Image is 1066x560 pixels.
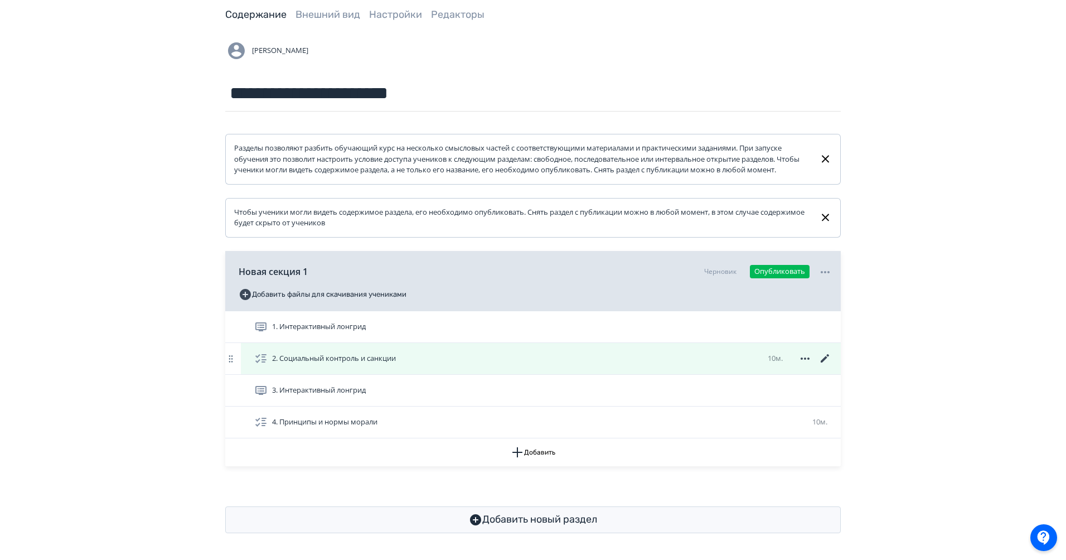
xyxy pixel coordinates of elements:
a: Редакторы [431,8,484,21]
span: 1. Интерактивный лонгрид [272,321,366,332]
div: 3. Интерактивный лонгрид [225,375,841,407]
button: Добавить файлы для скачивания учениками [239,286,406,303]
a: Содержание [225,8,287,21]
button: Опубликовать [750,265,810,278]
div: 4. Принципы и нормы морали10м. [225,407,841,438]
span: 4. Принципы и нормы морали [272,417,377,428]
div: Черновик [704,267,736,277]
button: Добавить новый раздел [225,506,841,533]
span: [PERSON_NAME] [252,45,308,56]
div: Разделы позволяют разбить обучающий курс на несколько смысловых частей с соответствующими материа... [234,143,810,176]
span: 10м. [768,353,783,363]
span: Новая секция 1 [239,265,308,278]
div: Чтобы ученики могли видеть содержимое раздела, его необходимо опубликовать. Снять раздел с публик... [234,207,810,229]
button: Добавить [225,438,841,466]
span: 10м. [812,417,827,427]
span: 2. Социальный контроль и санкции [272,353,396,364]
a: Внешний вид [295,8,360,21]
span: 3. Интерактивный лонгрид [272,385,366,396]
div: 1. Интерактивный лонгрид [225,311,841,343]
a: Настройки [369,8,422,21]
div: 2. Социальный контроль и санкции10м. [225,343,841,375]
